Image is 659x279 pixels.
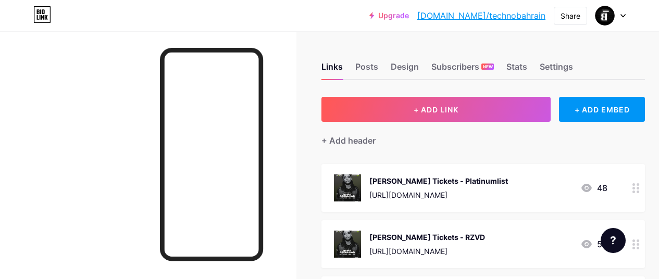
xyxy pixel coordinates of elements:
[321,134,376,147] div: + Add header
[334,174,361,201] img: Sama' Abdulhadi Tickets - Platinumlist
[506,60,527,79] div: Stats
[369,246,485,257] div: [URL][DOMAIN_NAME]
[414,105,458,114] span: + ADD LINK
[369,189,508,200] div: [URL][DOMAIN_NAME]
[561,10,580,21] div: Share
[369,11,409,20] a: Upgrade
[369,232,485,243] div: [PERSON_NAME] Tickets - RZVD
[559,97,645,122] div: + ADD EMBED
[431,60,494,79] div: Subscribers
[595,6,615,26] img: technobahrain
[355,60,378,79] div: Posts
[580,182,607,194] div: 48
[483,64,493,70] span: NEW
[321,60,343,79] div: Links
[580,238,607,250] div: 50
[334,231,361,258] img: Sama' Abdulhadi Tickets - RZVD
[321,97,551,122] button: + ADD LINK
[417,9,545,22] a: [DOMAIN_NAME]/technobahrain
[369,175,508,186] div: [PERSON_NAME] Tickets - Platinumlist
[540,60,573,79] div: Settings
[391,60,419,79] div: Design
